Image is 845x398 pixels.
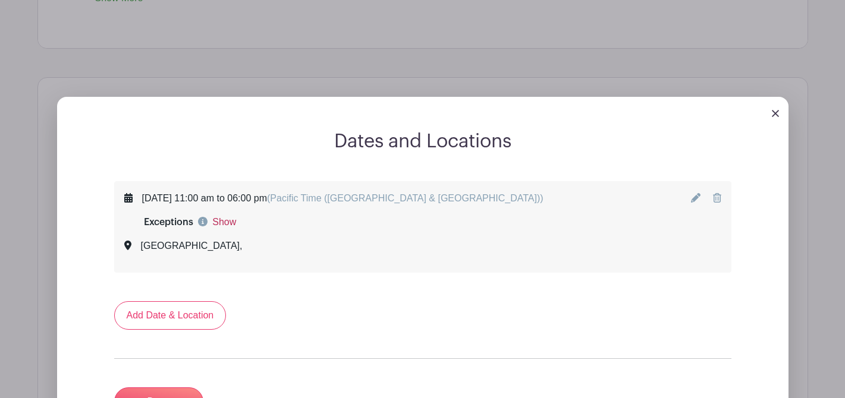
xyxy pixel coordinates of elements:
h2: Dates and Locations [57,130,789,153]
span: Exceptions [144,217,193,227]
span: (Pacific Time ([GEOGRAPHIC_DATA] & [GEOGRAPHIC_DATA])) [267,193,544,203]
a: Show [212,215,236,229]
div: [DATE] 11:00 am to 06:00 pm [142,191,544,206]
div: [GEOGRAPHIC_DATA], [141,239,243,253]
img: close_button-5f87c8562297e5c2d7936805f587ecaba9071eb48480494691a3f1689db116b3.svg [772,110,779,117]
a: Add Date & Location [114,301,227,330]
